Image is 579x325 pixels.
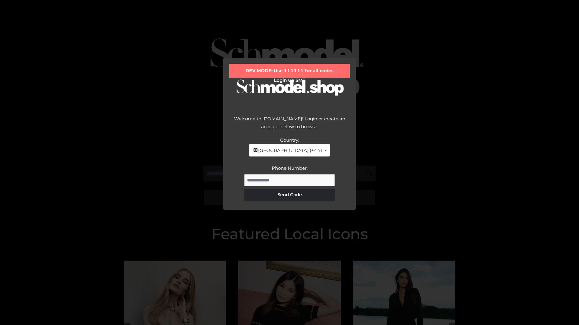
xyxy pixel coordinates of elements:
[253,148,258,152] img: 🇬🇧
[244,189,335,201] button: Send Code
[272,165,308,171] label: Phone Number:
[229,64,350,78] div: DEV MODE: Use 111111 for all codes
[229,78,350,83] h2: Login via SMS
[253,147,322,154] span: [GEOGRAPHIC_DATA] (+44)
[229,115,350,136] div: Welcome to [DOMAIN_NAME]! Login or create an account below to browse.
[280,137,299,143] label: Country:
